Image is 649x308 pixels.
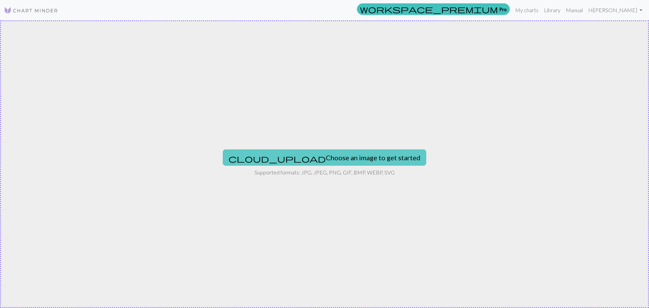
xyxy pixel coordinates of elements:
a: Library [541,3,563,17]
a: Hi[PERSON_NAME] [585,3,645,17]
a: Pro [357,3,510,15]
p: Supported formats: JPG, JPEG, PNG, GIF, BMP, WEBP, SVG [255,168,395,176]
span: cloud_upload [229,154,326,163]
a: My charts [512,3,541,17]
span: workspace_premium [360,4,498,14]
button: Choose an image to get started [223,149,426,166]
a: Manual [563,3,585,17]
img: Logo [4,6,58,15]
